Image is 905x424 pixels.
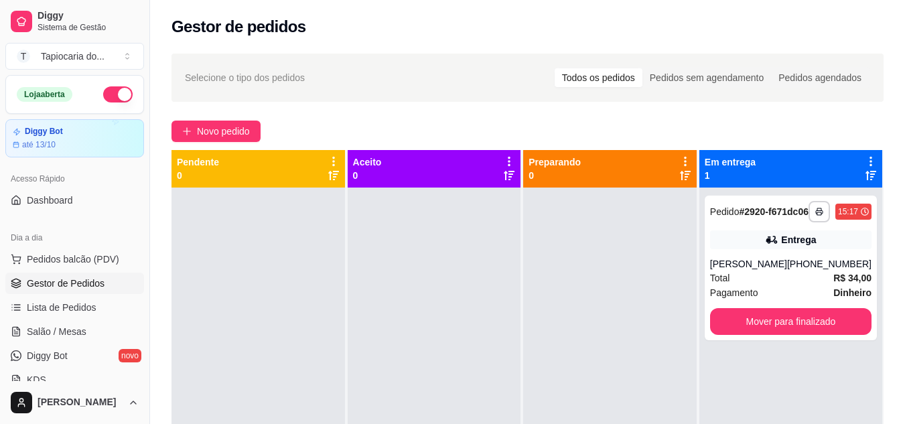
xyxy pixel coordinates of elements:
[710,271,730,285] span: Total
[5,227,144,249] div: Dia a dia
[27,325,86,338] span: Salão / Mesas
[27,277,105,290] span: Gestor de Pedidos
[5,369,144,391] a: KDS
[710,308,872,335] button: Mover para finalizado
[529,169,581,182] p: 0
[5,321,144,342] a: Salão / Mesas
[787,257,872,271] div: [PHONE_NUMBER]
[17,87,72,102] div: Loja aberta
[555,68,642,87] div: Todos os pedidos
[171,16,306,38] h2: Gestor de pedidos
[197,124,250,139] span: Novo pedido
[182,127,192,136] span: plus
[41,50,105,63] div: Tapiocaria do ...
[710,257,787,271] div: [PERSON_NAME]
[38,10,139,22] span: Diggy
[705,155,756,169] p: Em entrega
[103,86,133,102] button: Alterar Status
[353,169,382,182] p: 0
[38,397,123,409] span: [PERSON_NAME]
[27,373,46,386] span: KDS
[771,68,869,87] div: Pedidos agendados
[5,168,144,190] div: Acesso Rápido
[5,386,144,419] button: [PERSON_NAME]
[17,50,30,63] span: T
[171,121,261,142] button: Novo pedido
[177,155,219,169] p: Pendente
[833,273,872,283] strong: R$ 34,00
[838,206,858,217] div: 15:17
[710,206,740,217] span: Pedido
[5,190,144,211] a: Dashboard
[710,285,758,300] span: Pagamento
[5,5,144,38] a: DiggySistema de Gestão
[38,22,139,33] span: Sistema de Gestão
[27,301,96,314] span: Lista de Pedidos
[25,127,63,137] article: Diggy Bot
[177,169,219,182] p: 0
[705,169,756,182] p: 1
[5,119,144,157] a: Diggy Botaté 13/10
[529,155,581,169] p: Preparando
[27,194,73,207] span: Dashboard
[739,206,809,217] strong: # 2920-f671dc06
[5,273,144,294] a: Gestor de Pedidos
[27,349,68,362] span: Diggy Bot
[5,345,144,366] a: Diggy Botnovo
[27,253,119,266] span: Pedidos balcão (PDV)
[781,233,816,246] div: Entrega
[833,287,872,298] strong: Dinheiro
[642,68,771,87] div: Pedidos sem agendamento
[5,249,144,270] button: Pedidos balcão (PDV)
[353,155,382,169] p: Aceito
[22,139,56,150] article: até 13/10
[5,43,144,70] button: Select a team
[5,297,144,318] a: Lista de Pedidos
[185,70,305,85] span: Selecione o tipo dos pedidos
